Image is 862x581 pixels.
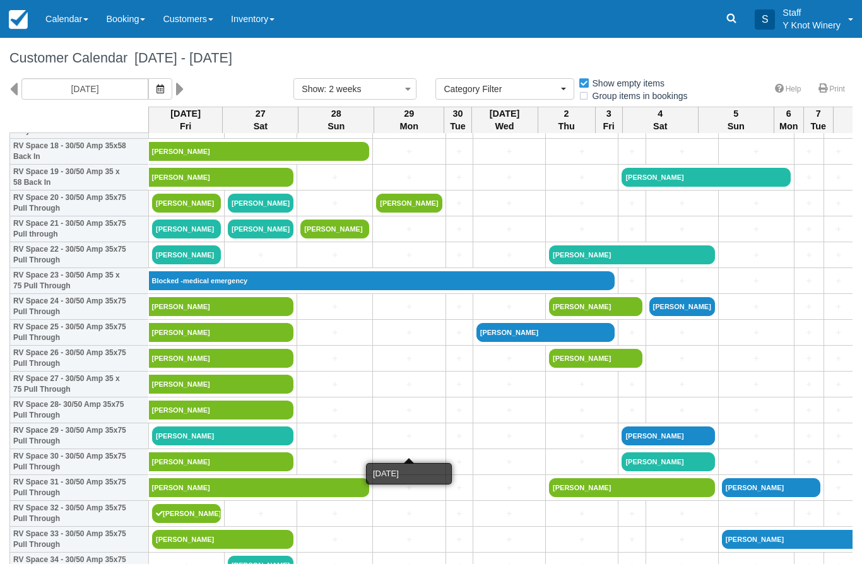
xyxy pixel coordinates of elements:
[578,74,673,93] label: Show empty items
[549,559,615,572] a: +
[9,50,853,66] h1: Customer Calendar
[798,378,820,391] a: +
[152,504,221,523] a: [PERSON_NAME]
[578,78,675,87] span: Show empty items
[300,507,369,520] a: +
[549,455,615,469] a: +
[152,194,221,213] a: [PERSON_NAME]
[476,300,542,314] a: +
[549,145,615,158] a: +
[622,223,642,236] a: +
[649,507,715,520] a: +
[549,171,615,184] a: +
[449,455,469,469] a: +
[549,245,715,264] a: [PERSON_NAME]
[300,378,369,391] a: +
[767,80,809,98] a: Help
[449,352,469,365] a: +
[376,507,442,520] a: +
[376,559,442,572] a: +
[476,533,542,546] a: +
[722,145,791,158] a: +
[649,404,715,417] a: +
[300,171,369,184] a: +
[476,171,542,184] a: +
[722,478,820,497] a: [PERSON_NAME]
[595,107,622,133] th: 3 Fri
[149,401,294,420] a: [PERSON_NAME]
[149,478,370,497] a: [PERSON_NAME]
[549,223,615,236] a: +
[376,249,442,262] a: +
[798,300,820,314] a: +
[449,404,469,417] a: +
[578,91,698,100] span: Group items in bookings
[798,274,820,288] a: +
[622,559,642,572] a: +
[827,352,850,365] a: +
[476,507,542,520] a: +
[722,352,791,365] a: +
[449,559,469,572] a: +
[152,530,293,549] a: [PERSON_NAME]
[376,430,442,443] a: +
[722,507,791,520] a: +
[293,78,416,100] button: Show: 2 weeks
[622,274,642,288] a: +
[722,559,791,572] a: +
[827,481,850,495] a: +
[827,326,850,339] a: +
[149,297,294,316] a: [PERSON_NAME]
[538,107,595,133] th: 2 Thu
[376,194,442,213] a: [PERSON_NAME]
[10,423,149,449] th: RV Space 29 - 30/50 Amp 35x75 Pull Through
[649,297,715,316] a: [PERSON_NAME]
[798,507,820,520] a: +
[549,507,615,520] a: +
[300,404,369,417] a: +
[149,452,294,471] a: [PERSON_NAME]
[449,223,469,236] a: +
[300,352,369,365] a: +
[622,145,642,158] a: +
[300,455,369,469] a: +
[549,430,615,443] a: +
[376,352,442,365] a: +
[649,145,715,158] a: +
[10,553,149,578] th: RV Space 34 - 30/50 Amp 35x75 Pull Through
[649,533,715,546] a: +
[228,556,293,575] a: [PERSON_NAME]
[471,107,538,133] th: [DATE] Wed
[449,197,469,210] a: +
[549,197,615,210] a: +
[827,171,850,184] a: +
[798,249,820,262] a: +
[798,223,820,236] a: +
[811,80,853,98] a: Print
[376,326,442,339] a: +
[300,197,369,210] a: +
[649,223,715,236] a: +
[149,107,223,133] th: [DATE] Fri
[722,223,791,236] a: +
[827,404,850,417] a: +
[622,404,642,417] a: +
[10,242,149,268] th: RV Space 22 - 30/50 Amp 35x75 Pull Through
[827,197,850,210] a: +
[476,559,542,572] a: +
[827,300,850,314] a: +
[476,145,542,158] a: +
[300,249,369,262] a: +
[10,139,149,165] th: RV Space 18 - 30/50 Amp 35x58 Back In
[798,455,820,469] a: +
[228,194,293,213] a: [PERSON_NAME]
[149,168,294,187] a: [PERSON_NAME]
[649,274,715,288] a: +
[149,349,294,368] a: [PERSON_NAME]
[300,326,369,339] a: +
[722,274,791,288] a: +
[298,107,374,133] th: 28 Sun
[649,197,715,210] a: +
[649,559,715,572] a: +
[622,452,714,471] a: [PERSON_NAME]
